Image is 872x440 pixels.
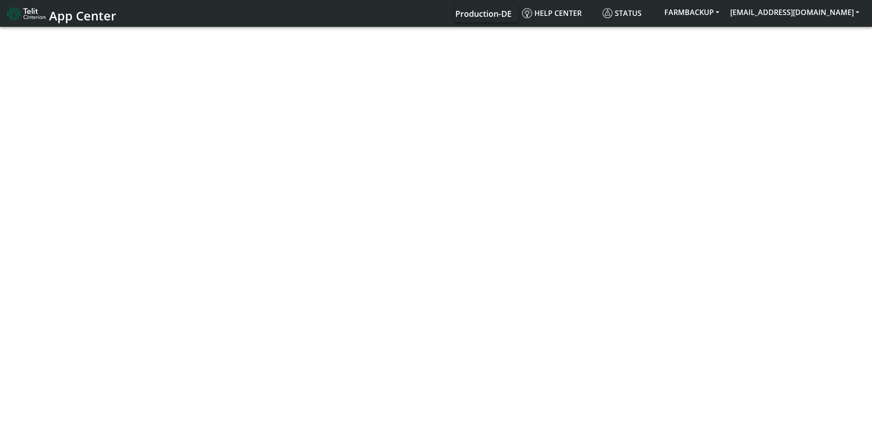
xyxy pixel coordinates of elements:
[599,4,659,22] a: Status
[7,4,115,23] a: App Center
[518,4,599,22] a: Help center
[603,8,613,18] img: status.svg
[455,4,511,22] a: Your current platform instance
[725,4,865,20] button: [EMAIL_ADDRESS][DOMAIN_NAME]
[455,8,512,19] span: Production-DE
[659,4,725,20] button: FARMBACKUP
[603,8,642,18] span: Status
[7,6,45,21] img: logo-telit-cinterion-gw-new.png
[49,7,116,24] span: App Center
[522,8,582,18] span: Help center
[522,8,532,18] img: knowledge.svg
